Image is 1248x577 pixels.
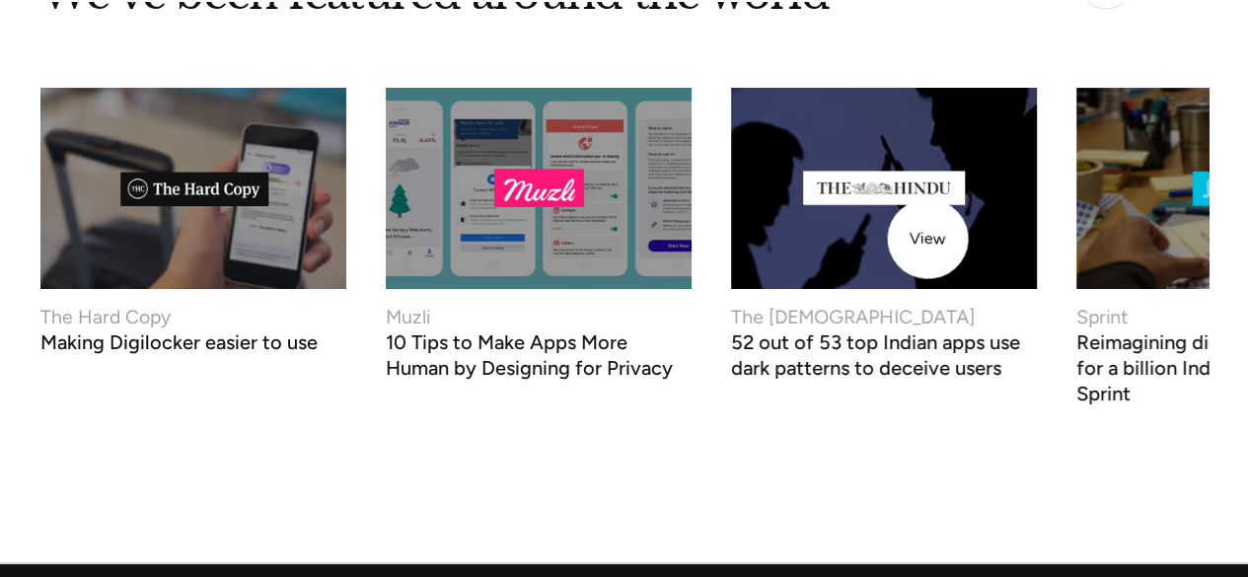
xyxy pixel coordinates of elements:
a: The [DEMOGRAPHIC_DATA]52 out of 53 top Indian apps use dark patterns to deceive users [731,88,1037,375]
h3: Making Digilocker easier to use [40,335,318,355]
a: The Hard CopyMaking Digilocker easier to use [40,88,346,349]
h3: 10 Tips to Make Apps More Human by Designing for Privacy [386,335,692,381]
div: The [DEMOGRAPHIC_DATA] [731,303,975,331]
div: Sprint [1076,303,1128,331]
div: Muzli [386,303,430,331]
a: Muzli10 Tips to Make Apps More Human by Designing for Privacy [386,88,692,375]
div: The Hard Copy [40,303,171,331]
h3: 52 out of 53 top Indian apps use dark patterns to deceive users [731,335,1037,381]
